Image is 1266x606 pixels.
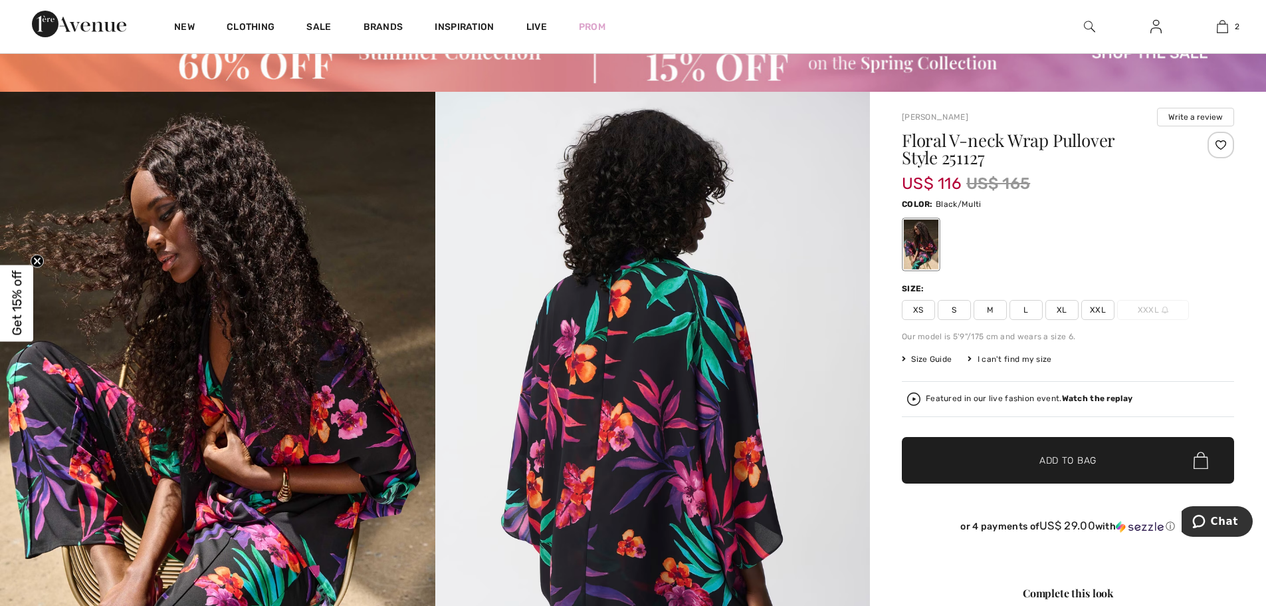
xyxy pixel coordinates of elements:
strong: Watch the replay [1062,394,1133,403]
button: Write a review [1157,108,1234,126]
span: L [1009,300,1043,320]
span: S [938,300,971,320]
span: Color: [902,200,933,209]
span: US$ 165 [966,172,1030,196]
a: Prom [579,20,605,34]
div: Our model is 5'9"/175 cm and wears a size 6. [902,331,1234,343]
a: Live [526,20,547,34]
img: search the website [1084,19,1095,35]
div: Featured in our live fashion event. [926,394,1132,403]
span: XS [902,300,935,320]
button: Add to Bag [902,437,1234,484]
button: Close teaser [31,254,44,267]
div: Black/Multi [904,220,938,269]
div: or 4 payments ofUS$ 29.00withSezzle Click to learn more about Sezzle [902,520,1234,537]
img: Sezzle [1116,521,1164,533]
div: Complete this look [902,585,1234,601]
h1: Floral V-neck Wrap Pullover Style 251127 [902,132,1179,166]
span: M [974,300,1007,320]
img: ring-m.svg [1162,307,1168,313]
img: Watch the replay [907,392,920,406]
span: XL [1045,300,1079,320]
span: Add to Bag [1039,454,1097,468]
div: I can't find my size [968,353,1051,365]
img: My Bag [1217,19,1228,35]
img: 1ère Avenue [32,11,126,37]
div: or 4 payments of with [902,520,1234,533]
span: Black/Multi [936,200,981,209]
a: Brands [364,21,403,35]
span: Inspiration [435,21,494,35]
span: Size Guide [902,353,952,365]
a: [PERSON_NAME] [902,112,968,122]
iframe: Opens a widget where you can chat to one of our agents [1182,506,1253,539]
span: 2 [1235,21,1239,33]
a: Clothing [227,21,274,35]
span: XXXL [1117,300,1189,320]
span: US$ 116 [902,161,961,193]
a: 2 [1190,19,1255,35]
img: Bag.svg [1194,452,1208,469]
a: Sale [306,21,331,35]
a: New [174,21,195,35]
span: XXL [1081,300,1114,320]
div: Size: [902,283,927,295]
span: US$ 29.00 [1039,519,1095,532]
img: My Info [1150,19,1162,35]
a: Sign In [1140,19,1172,35]
span: Get 15% off [9,271,25,336]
